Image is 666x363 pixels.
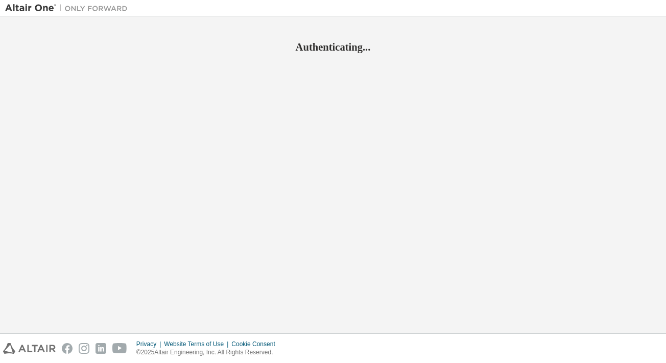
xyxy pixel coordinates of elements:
[112,343,127,354] img: youtube.svg
[5,40,661,54] h2: Authenticating...
[231,340,281,348] div: Cookie Consent
[79,343,89,354] img: instagram.svg
[62,343,73,354] img: facebook.svg
[96,343,106,354] img: linkedin.svg
[3,343,56,354] img: altair_logo.svg
[164,340,231,348] div: Website Terms of Use
[136,348,281,357] p: © 2025 Altair Engineering, Inc. All Rights Reserved.
[5,3,133,13] img: Altair One
[136,340,164,348] div: Privacy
